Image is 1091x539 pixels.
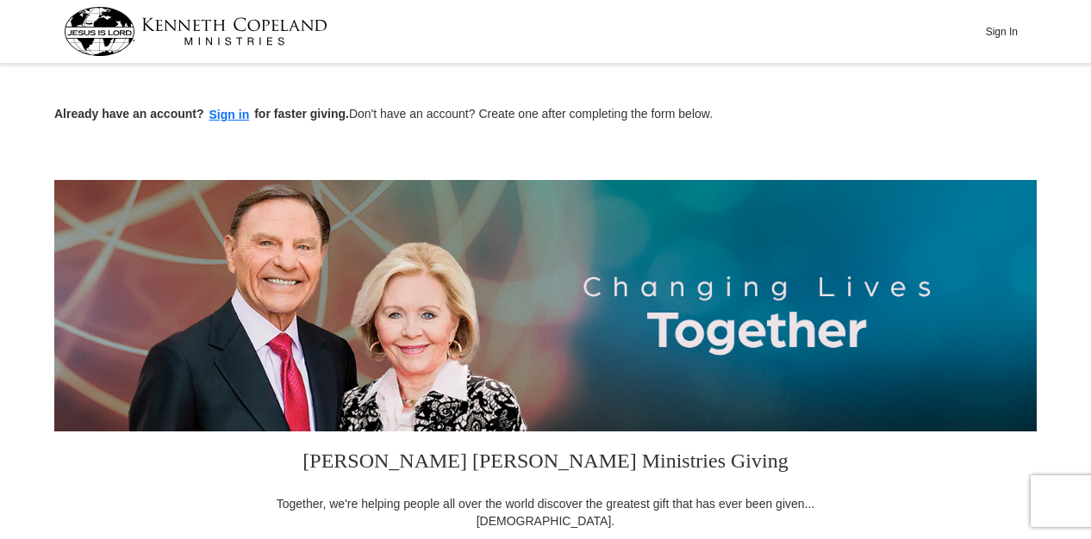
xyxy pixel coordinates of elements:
h3: [PERSON_NAME] [PERSON_NAME] Ministries Giving [265,431,826,495]
img: kcm-header-logo.svg [64,7,327,56]
button: Sign in [204,105,255,125]
div: Together, we're helping people all over the world discover the greatest gift that has ever been g... [265,495,826,530]
p: Don't have an account? Create one after completing the form below. [54,105,1037,125]
strong: Already have an account? for faster giving. [54,107,349,121]
button: Sign In [976,18,1027,45]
